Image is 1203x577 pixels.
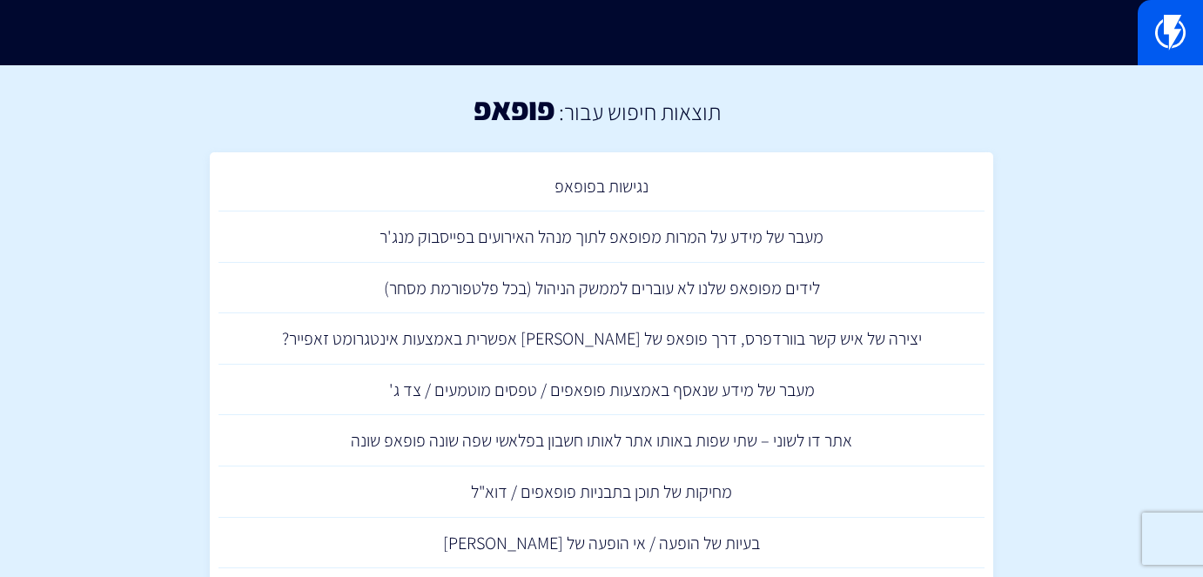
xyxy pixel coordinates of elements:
a: בעיות של הופעה / אי הופעה של [PERSON_NAME] [218,518,985,569]
a: נגישות בפופאפ [218,161,985,212]
a: מחיקות של תוכן בתבניות פופאפים / דוא"ל [218,466,985,518]
input: חיפוש מהיר... [240,13,962,53]
a: מעבר של מידע על המרות מפופאפ לתוך מנהל האירועים בפייסבוק מנג'ר [218,211,985,263]
a: אתר דו לשוני – שתי שפות באותו אתר לאותו חשבון בפלאשי שפה שונה פופאפ שונה [218,415,985,466]
a: מעבר של מידע שנאסף באמצעות פופאפים / טפסים מוטמעים / צד ג' [218,365,985,416]
h1: פופאפ [474,91,554,126]
a: יצירה של איש קשר בוורדפרס, דרך פופאפ של [PERSON_NAME] אפשרית באמצעות אינטגרומט זאפייר? [218,313,985,365]
a: לידים מפופאפ שלנו לא עוברים לממשק הניהול (בכל פלטפורמת מסחר) [218,263,985,314]
h2: תוצאות חיפוש עבור: [554,99,721,124]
